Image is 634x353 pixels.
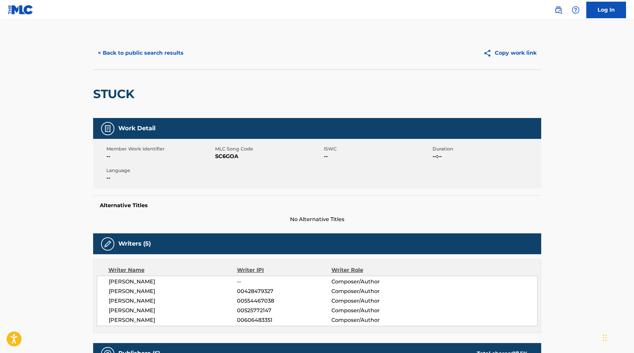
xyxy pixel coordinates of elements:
span: Composer/Author [331,307,417,315]
div: Glisser [603,328,607,348]
span: Member Work Identifier [106,146,213,152]
button: < Back to public search results [93,45,188,61]
h5: Writers (5) [118,240,151,248]
img: Work Detail [104,125,112,133]
button: Copy work link [479,45,541,61]
span: -- [106,174,213,182]
div: Widget de chat [601,321,634,353]
img: help [572,6,580,14]
span: [PERSON_NAME] [109,297,237,305]
span: SC6GOA [215,152,322,160]
h2: STUCK [93,87,138,101]
div: Writer Role [331,266,417,274]
span: Language [106,167,213,174]
span: 00525772147 [237,307,331,315]
span: ISWC [324,146,431,152]
div: Writer IPI [237,266,331,274]
iframe: Chat Widget [601,321,634,353]
span: [PERSON_NAME] [109,316,237,324]
span: -- [106,152,213,160]
span: No Alternative Titles [93,215,541,223]
a: Log In [586,2,626,18]
div: Writer Name [108,266,237,274]
span: -- [237,278,331,286]
a: Public Search [552,3,565,17]
span: [PERSON_NAME] [109,307,237,315]
span: Composer/Author [331,278,417,286]
h5: Work Detail [118,125,155,132]
div: Help [569,3,582,17]
span: 00606483351 [237,316,331,324]
span: --:-- [432,152,540,160]
span: MLC Song Code [215,146,322,152]
h5: Alternative Titles [100,202,535,209]
span: 00554467038 [237,297,331,305]
span: Composer/Author [331,287,417,295]
img: search [554,6,562,14]
img: Copy work link [483,49,495,57]
span: Duration [432,146,540,152]
span: [PERSON_NAME] [109,287,237,295]
span: Composer/Author [331,297,417,305]
span: 00428479327 [237,287,331,295]
span: -- [324,152,431,160]
span: Composer/Author [331,316,417,324]
img: Writers [104,240,112,248]
img: MLC Logo [8,5,33,15]
span: [PERSON_NAME] [109,278,237,286]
